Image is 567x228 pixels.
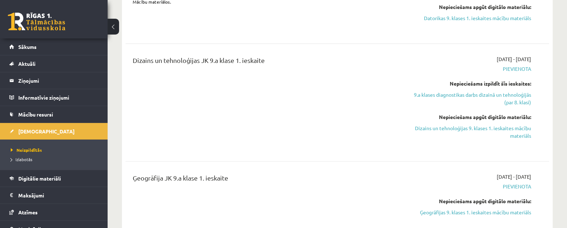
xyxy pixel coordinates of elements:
[497,173,531,181] span: [DATE] - [DATE]
[406,124,531,140] a: Dizains un tehnoloģijas 9. klases 1. ieskaites mācību materiāls
[133,55,395,69] div: Dizains un tehnoloģijas JK 9.a klase 1. ieskaite
[9,204,99,220] a: Atzīmes
[9,123,99,140] a: [DEMOGRAPHIC_DATA]
[9,89,99,106] a: Informatīvie ziņojumi
[18,72,99,89] legend: Ziņojumi
[406,14,531,22] a: Datorikas 9. klases 1. ieskaites mācību materiāls
[406,209,531,216] a: Ģeogrāfijas 9. klases 1. ieskaites mācību materiāls
[11,156,32,162] span: Izlabotās
[406,91,531,106] a: 9.a klases diagnostikas darbs dizainā un tehnoloģijās (par 8. klasi)
[406,3,531,11] div: Nepieciešams apgūt digitālo materiālu:
[18,89,99,106] legend: Informatīvie ziņojumi
[11,147,42,153] span: Neizpildītās
[406,65,531,73] span: Pievienota
[9,170,99,187] a: Digitālie materiāli
[18,209,38,215] span: Atzīmes
[18,187,99,204] legend: Maksājumi
[406,183,531,190] span: Pievienota
[406,113,531,121] div: Nepieciešams apgūt digitālo materiālu:
[406,80,531,87] div: Nepieciešams izpildīt šīs ieskaites:
[18,44,37,50] span: Sākums
[133,173,395,186] div: Ģeogrāfija JK 9.a klase 1. ieskaite
[8,13,65,31] a: Rīgas 1. Tālmācības vidusskola
[9,72,99,89] a: Ziņojumi
[406,197,531,205] div: Nepieciešams apgūt digitālo materiālu:
[497,55,531,63] span: [DATE] - [DATE]
[11,156,100,163] a: Izlabotās
[18,111,53,118] span: Mācību resursi
[18,60,36,67] span: Aktuāli
[18,175,61,182] span: Digitālie materiāli
[18,128,75,134] span: [DEMOGRAPHIC_DATA]
[9,106,99,123] a: Mācību resursi
[9,55,99,72] a: Aktuāli
[11,147,100,153] a: Neizpildītās
[9,38,99,55] a: Sākums
[9,187,99,204] a: Maksājumi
